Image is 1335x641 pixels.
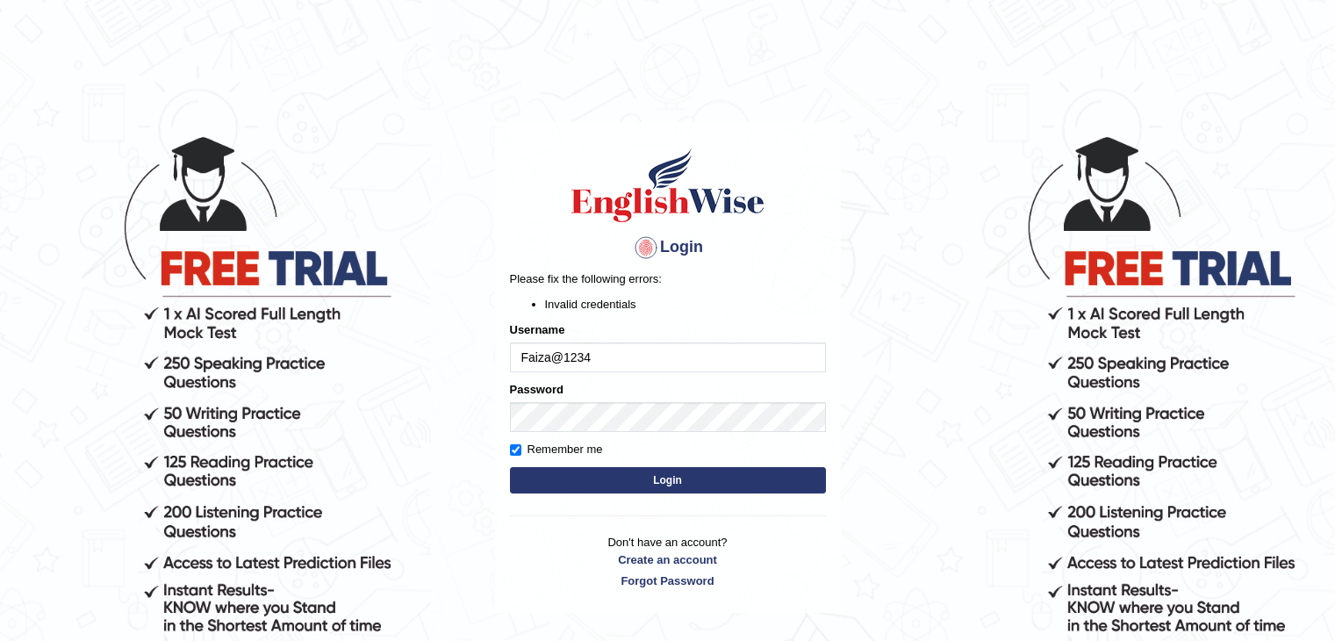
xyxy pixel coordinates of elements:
[510,573,826,589] a: Forgot Password
[510,444,521,456] input: Remember me
[545,296,826,313] li: Invalid credentials
[568,146,768,225] img: Logo of English Wise sign in for intelligent practice with AI
[510,441,603,458] label: Remember me
[510,381,563,398] label: Password
[510,270,826,287] p: Please fix the following errors:
[510,234,826,262] h4: Login
[510,534,826,588] p: Don't have an account?
[510,321,565,338] label: Username
[510,467,826,493] button: Login
[510,551,826,568] a: Create an account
